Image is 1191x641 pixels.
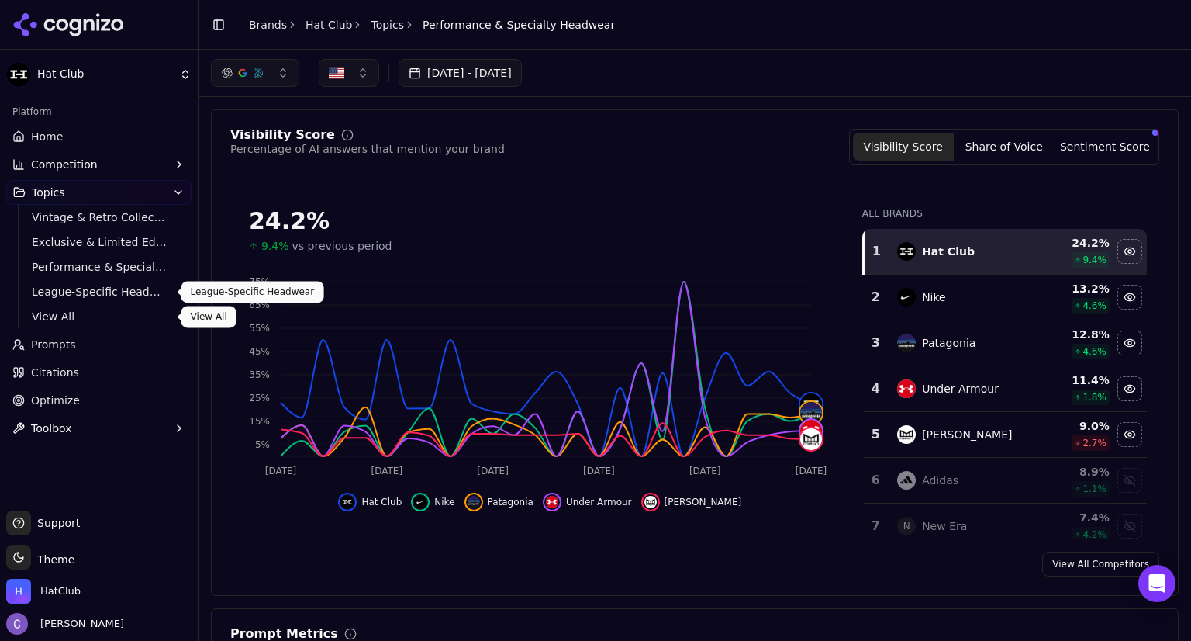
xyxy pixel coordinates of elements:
tspan: 25% [249,393,270,404]
tr: 6adidasAdidas8.9%1.1%Show adidas data [864,458,1147,504]
a: Citations [6,360,192,385]
tr: 4under armourUnder Armour11.4%1.8%Hide under armour data [864,366,1147,412]
tspan: [DATE] [265,466,297,476]
div: 11.4 % [1037,372,1110,388]
tspan: [DATE] [371,466,403,476]
span: N [897,517,916,535]
div: 9.0 % [1037,418,1110,434]
tr: 5melin[PERSON_NAME]9.0%2.7%Hide melin data [864,412,1147,458]
span: 1.1 % [1082,483,1106,495]
img: hat club [341,496,354,508]
div: Hat Club [922,244,975,259]
a: League-Specific Headwear [26,281,173,303]
img: nike [897,288,916,307]
img: nike [414,496,426,508]
div: Patagonia [922,335,975,351]
span: vs previous period [292,238,392,254]
button: Hide melin data [641,493,742,511]
img: patagonia [800,402,822,424]
a: Prompts [6,332,192,357]
button: Visibility Score [853,133,954,161]
div: 5 [870,425,882,444]
button: Hide under armour data [1117,376,1142,401]
span: Exclusive & Limited Edition Releases [32,234,167,250]
tr: 2nikeNike13.2%4.6%Hide nike data [864,275,1147,320]
span: Citations [31,365,79,380]
img: Hat Club [6,62,31,87]
button: Hide nike data [411,493,454,511]
button: Open user button [6,613,124,635]
tspan: [DATE] [583,466,615,476]
button: [DATE] - [DATE] [399,59,522,87]
img: hat club [897,242,916,261]
a: View All Competitors [1042,552,1159,577]
span: Support [31,515,80,531]
button: Open organization switcher [6,579,81,604]
div: 13.2 % [1037,281,1110,296]
div: 12.8 % [1037,327,1110,342]
img: melin [897,425,916,444]
span: Nike [434,496,454,508]
span: Topics [32,185,65,200]
img: Chris Hayes [6,613,28,635]
span: HatClub [40,584,81,598]
button: Show adidas data [1117,468,1142,493]
img: adidas [897,471,916,490]
img: US [329,65,344,81]
button: Sentiment Score [1055,133,1155,161]
span: 4.2 % [1082,528,1106,541]
a: Exclusive & Limited Edition Releases [26,231,173,253]
span: Patagonia [488,496,533,508]
tspan: 75% [249,276,270,287]
img: patagonia [897,334,916,352]
div: Nike [922,289,946,305]
span: Performance & Specialty Headwear [423,17,615,33]
div: 6 [870,471,882,490]
div: 7 [870,517,882,535]
img: under armour [897,379,916,398]
span: Optimize [31,393,80,408]
a: Brands [249,19,287,31]
img: under armour [546,496,558,508]
div: Prompt Metrics [230,628,338,640]
a: Vintage & Retro Collections [26,206,173,228]
span: Under Armour [566,496,632,508]
a: Hat Club [306,17,352,33]
span: Performance & Specialty Headwear [32,259,167,275]
a: Topics [371,17,404,33]
a: Home [6,124,192,149]
p: League-Specific Headwear [191,286,315,298]
div: Under Armour [922,381,999,397]
div: Percentage of AI answers that mention your brand [230,141,505,157]
button: Hide nike data [1117,285,1142,310]
span: [PERSON_NAME] [34,617,124,631]
tspan: 55% [249,323,270,334]
span: 9.4% [261,238,289,254]
span: 1.8 % [1082,391,1106,404]
img: patagonia [468,496,480,508]
tspan: [DATE] [796,466,827,476]
tspan: [DATE] [689,466,721,476]
tr: 1hat clubHat Club24.2%9.4%Hide hat club data [864,229,1147,275]
a: Optimize [6,388,192,413]
button: Hide patagonia data [464,493,533,511]
div: [PERSON_NAME] [922,427,1012,442]
button: Competition [6,152,192,177]
tspan: 15% [249,416,270,427]
div: Adidas [922,473,958,488]
span: 4.6 % [1082,345,1106,358]
button: Hide hat club data [338,493,402,511]
div: 7.4 % [1037,510,1110,525]
span: Competition [31,157,98,172]
div: New Era [922,518,967,534]
div: All Brands [862,207,1147,220]
button: Hide under armour data [543,493,632,511]
tspan: [DATE] [477,466,509,476]
img: melin [800,428,822,450]
button: Show new era data [1117,514,1142,539]
div: Visibility Score [230,129,335,141]
span: [PERSON_NAME] [665,496,742,508]
p: View All [191,310,227,323]
span: View All [32,309,167,324]
span: 4.6 % [1082,300,1106,312]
